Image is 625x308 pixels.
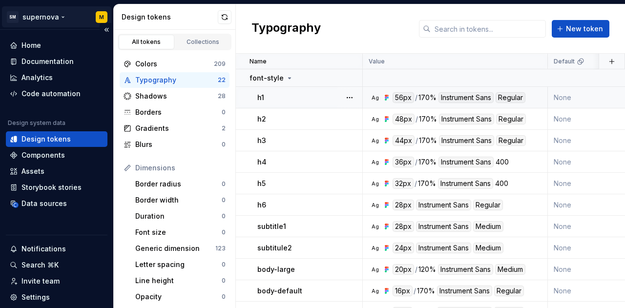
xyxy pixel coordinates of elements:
div: Border width [135,195,222,205]
p: h2 [257,114,266,124]
div: Opacity [135,292,222,302]
a: Code automation [6,86,107,102]
div: 2 [222,124,226,132]
a: Border radius0 [131,176,229,192]
div: 123 [215,245,226,252]
div: Home [21,41,41,50]
p: body-large [257,265,295,274]
a: Blurs0 [120,137,229,152]
div: Analytics [21,73,53,82]
div: Invite team [21,276,60,286]
div: 48px [393,114,415,124]
div: 400 [496,157,509,167]
p: h3 [257,136,266,145]
div: Ag [371,223,379,230]
a: Gradients2 [120,121,229,136]
div: Instrument Sans [416,243,471,253]
p: h1 [257,93,264,103]
div: Code automation [21,89,81,99]
div: Instrument Sans [438,92,494,103]
div: supernova [22,12,59,22]
div: Ag [371,244,379,252]
div: 0 [222,277,226,285]
div: Design tokens [21,134,71,144]
a: Line height0 [131,273,229,288]
div: Border radius [135,179,222,189]
div: Settings [21,292,50,302]
div: Regular [496,135,526,146]
div: Dimensions [135,163,226,173]
div: Components [21,150,65,160]
a: Documentation [6,54,107,69]
div: / [416,135,418,146]
div: Ag [371,180,379,187]
div: Blurs [135,140,222,149]
a: Components [6,147,107,163]
a: Storybook stories [6,180,107,195]
div: Instrument Sans [438,178,493,189]
div: 22 [218,76,226,84]
div: / [414,286,416,296]
div: 400 [495,178,508,189]
p: font-style [250,73,284,83]
div: Ag [371,94,379,102]
div: 0 [222,293,226,301]
button: Notifications [6,241,107,257]
div: Instrument Sans [437,286,492,296]
div: Ag [371,201,379,209]
div: Shadows [135,91,218,101]
div: 28 [218,92,226,100]
a: Home [6,38,107,53]
div: Typography [135,75,218,85]
div: Colors [135,59,214,69]
p: h4 [257,157,267,167]
div: Regular [473,200,503,210]
div: 36px [393,157,414,167]
div: Ag [371,115,379,123]
div: Medium [495,264,525,275]
div: Regular [496,114,526,124]
div: 28px [393,200,414,210]
div: SM [7,11,19,23]
div: Search ⌘K [21,260,59,270]
div: Ag [371,137,379,144]
div: 170% [419,114,437,124]
div: 56px [393,92,414,103]
p: h6 [257,200,266,210]
a: Generic dimension123 [131,241,229,256]
div: / [415,92,417,103]
div: Line height [135,276,222,286]
div: 0 [222,196,226,204]
div: 0 [222,180,226,188]
div: 32px [393,178,414,189]
div: Instrument Sans [438,157,494,167]
a: Typography22 [120,72,229,88]
p: Name [250,58,267,65]
div: All tokens [122,38,171,46]
div: 20px [393,264,414,275]
div: Notifications [21,244,66,254]
div: 44px [393,135,415,146]
div: 0 [222,261,226,268]
div: 170% [417,286,435,296]
div: Instrument Sans [439,114,494,124]
div: 170% [418,92,437,103]
div: Ag [371,287,379,295]
div: Instrument Sans [439,135,494,146]
a: Duration0 [131,208,229,224]
div: Data sources [21,199,67,208]
a: Font size0 [131,225,229,240]
div: / [415,264,417,275]
div: / [415,157,417,167]
a: Opacity0 [131,289,229,305]
p: h5 [257,179,266,188]
input: Search in tokens... [431,20,546,38]
div: Storybook stories [21,183,82,192]
button: New token [552,20,609,38]
div: Generic dimension [135,244,215,253]
div: Regular [494,286,524,296]
div: 170% [418,157,437,167]
div: 170% [418,178,436,189]
div: M [99,13,104,21]
p: subtitle1 [257,222,286,231]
